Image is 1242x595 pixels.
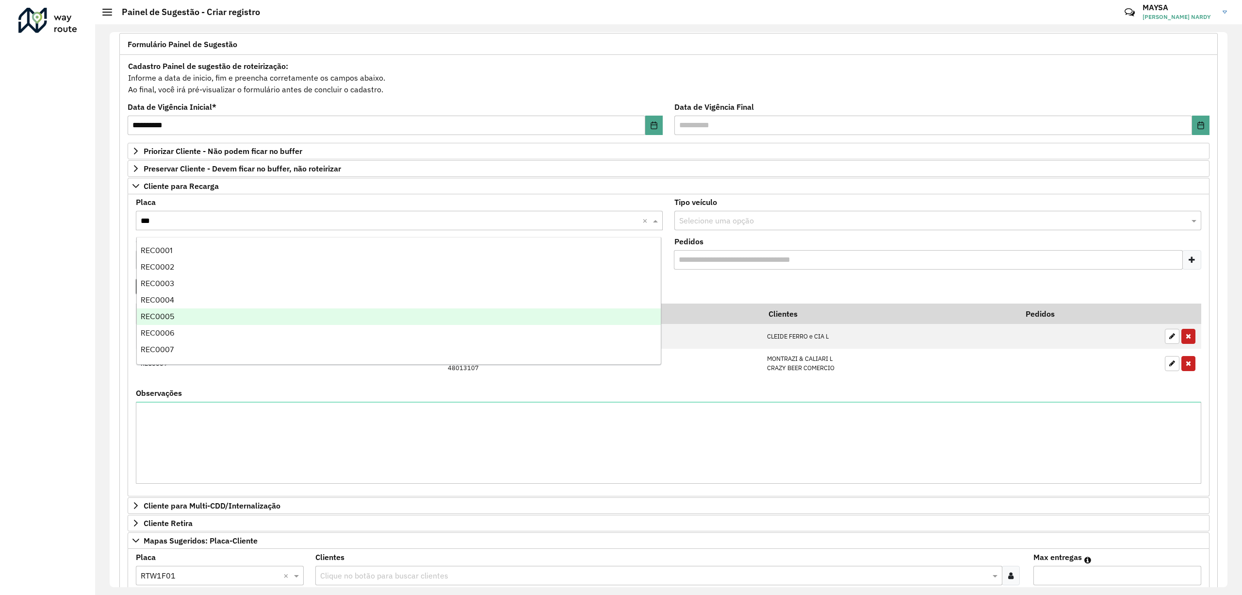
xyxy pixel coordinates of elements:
label: Pedidos [674,236,703,247]
a: Cliente para Recarga [128,178,1209,194]
button: Choose Date [1192,116,1209,135]
span: Cliente para Multi-CDD/Internalização [144,502,280,510]
span: Priorizar Cliente - Não podem ficar no buffer [144,147,302,155]
span: Clear all [642,215,651,226]
label: Clientes [315,551,344,563]
span: Preservar Cliente - Devem ficar no buffer, não roteirizar [144,165,341,172]
td: REC0009 [136,349,257,377]
span: Mapas Sugeridos: Placa-Cliente [144,537,258,544]
span: REC0003 [141,279,174,288]
label: Clientes [136,236,165,247]
a: Cliente para Multi-CDD/Internalização [128,497,1209,514]
em: Máximo de clientes que serão colocados na mesma rota com os clientes informados [1084,556,1091,564]
strong: Cadastro Painel de sugestão de roteirização: [128,61,288,71]
h3: MAYSA [1143,3,1215,12]
span: REC0006 [141,329,174,337]
td: CLEIDE FERRO e CIA L [762,324,1019,349]
ng-dropdown-panel: Options list [136,237,662,365]
label: Placa [136,196,156,208]
span: REC0005 [141,312,174,321]
label: Placa [136,551,156,563]
a: Preservar Cliente - Devem ficar no buffer, não roteirizar [128,160,1209,177]
div: Cliente para Recarga [128,194,1209,497]
a: Mapas Sugeridos: Placa-Cliente [128,532,1209,549]
span: Clear all [283,570,292,581]
span: REC0001 [141,246,172,255]
span: REC0004 [141,296,174,304]
span: Cliente para Recarga [144,182,219,190]
a: Cliente Retira [128,515,1209,531]
th: Clientes [762,304,1019,324]
span: [PERSON_NAME] NARDY [1143,13,1215,21]
label: Tipo veículo [674,196,717,208]
td: MONTRAZI & CALIARI L CRAZY BEER COMERCIO [762,349,1019,377]
label: Observações [136,387,182,399]
label: Data de Vigência Final [674,101,754,113]
span: REC0002 [141,263,174,271]
h2: Painel de Sugestão - Criar registro [112,7,260,17]
a: Priorizar Cliente - Não podem ficar no buffer [128,143,1209,159]
div: Informe a data de inicio, fim e preencha corretamente os campos abaixo. Ao final, você irá pré-vi... [128,60,1209,96]
span: REC0007 [141,345,174,354]
label: Data de Vigência Inicial [128,101,216,113]
label: Max entregas [1033,551,1082,563]
th: Pedidos [1019,304,1160,324]
a: Contato Rápido [1119,2,1140,23]
button: Choose Date [645,116,663,135]
span: Formulário Painel de Sugestão [128,40,237,48]
span: Cliente Retira [144,519,193,527]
